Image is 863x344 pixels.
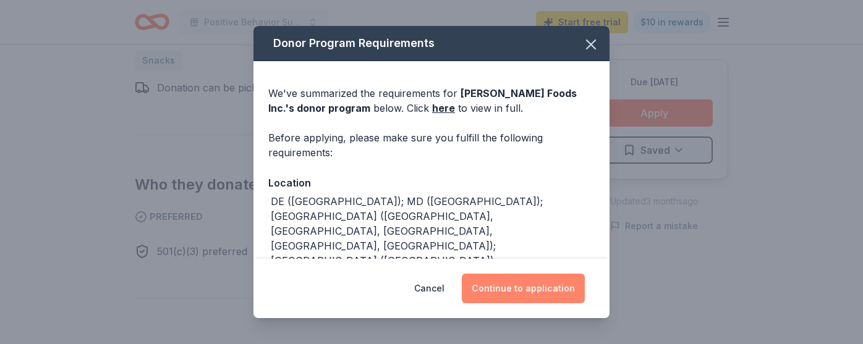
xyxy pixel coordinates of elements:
button: Cancel [414,274,444,303]
div: We've summarized the requirements for below. Click to view in full. [268,86,595,115]
div: Before applying, please make sure you fulfill the following requirements: [268,130,595,160]
div: Donor Program Requirements [253,26,610,61]
div: DE ([GEOGRAPHIC_DATA]); MD ([GEOGRAPHIC_DATA]); [GEOGRAPHIC_DATA] ([GEOGRAPHIC_DATA], [GEOGRAPHIC... [271,194,595,298]
a: here [432,101,455,115]
div: Location [268,175,595,191]
button: Continue to application [462,274,585,303]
